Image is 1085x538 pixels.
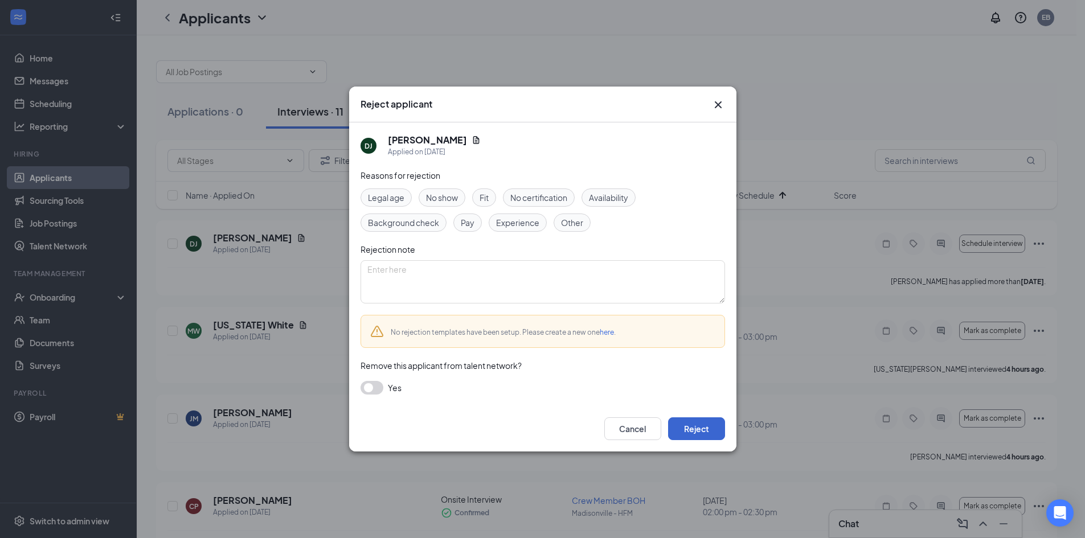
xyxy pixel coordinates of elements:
[711,98,725,112] button: Close
[1046,499,1074,527] div: Open Intercom Messenger
[496,216,539,229] span: Experience
[461,216,474,229] span: Pay
[426,191,458,204] span: No show
[368,216,439,229] span: Background check
[510,191,567,204] span: No certification
[388,146,481,158] div: Applied on [DATE]
[472,135,481,145] svg: Document
[361,244,415,254] span: Rejection note
[361,360,522,371] span: Remove this applicant from talent network?
[589,191,628,204] span: Availability
[370,325,384,338] svg: Warning
[604,417,661,440] button: Cancel
[480,191,489,204] span: Fit
[368,191,404,204] span: Legal age
[668,417,725,440] button: Reject
[361,98,432,110] h3: Reject applicant
[711,98,725,112] svg: Cross
[365,141,372,151] div: DJ
[388,381,402,395] span: Yes
[361,170,440,180] span: Reasons for rejection
[388,134,467,146] h5: [PERSON_NAME]
[561,216,583,229] span: Other
[391,328,616,336] span: No rejection templates have been setup. Please create a new one .
[600,328,614,336] a: here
